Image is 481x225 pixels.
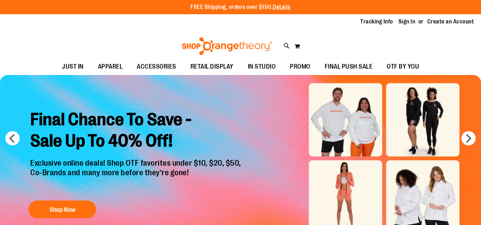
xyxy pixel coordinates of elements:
span: PROMO [290,59,310,75]
span: OTF BY YOU [387,59,419,75]
img: Shop Orangetheory [181,37,273,55]
a: Tracking Info [360,18,393,26]
a: Final Chance To Save -Sale Up To 40% Off! Exclusive online deals! Shop OTF favorites under $10, $... [25,104,248,222]
a: Details [273,4,291,10]
span: RETAIL DISPLAY [190,59,234,75]
a: Sign In [398,18,415,26]
a: OTF BY YOU [380,59,426,75]
span: IN STUDIO [248,59,276,75]
a: Create an Account [427,18,474,26]
h2: Final Chance To Save - Sale Up To 40% Off! [25,104,248,159]
button: next [461,131,476,145]
a: FINAL PUSH SALE [318,59,380,75]
a: RETAIL DISPLAY [183,59,241,75]
button: Shop Now [28,200,96,218]
p: FREE Shipping, orders over $150. [190,3,291,11]
span: JUST IN [62,59,84,75]
span: FINAL PUSH SALE [325,59,373,75]
a: PROMO [283,59,318,75]
p: Exclusive online deals! Shop OTF favorites under $10, $20, $50, Co-Brands and many more before th... [25,159,248,194]
a: IN STUDIO [241,59,283,75]
span: ACCESSORIES [137,59,176,75]
a: ACCESSORIES [130,59,183,75]
button: prev [5,131,20,145]
span: APPAREL [98,59,123,75]
a: JUST IN [55,59,91,75]
a: APPAREL [91,59,130,75]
